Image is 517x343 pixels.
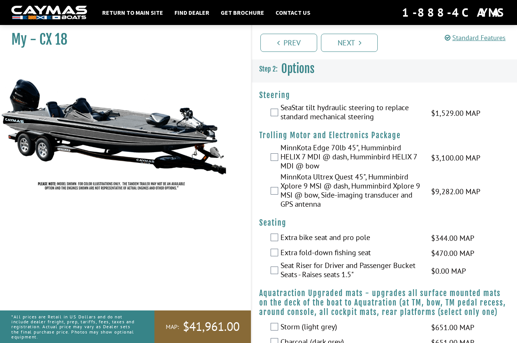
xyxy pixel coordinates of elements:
[280,172,422,210] label: MinnKota Ultrex Quest 45", Humminbird Xplore 9 MSI @ dash, Humminbird Xplore 9 MSI @ bow, Side-im...
[321,34,378,52] a: Next
[154,310,251,343] a: MAP:$41,961.00
[431,186,480,197] span: $9,282.00 MAP
[252,55,517,83] h3: Options
[98,8,167,17] a: Return to main site
[272,8,314,17] a: Contact Us
[280,143,422,172] label: MinnKota Edge 70lb 45", Humminbird HELIX 7 MDI @ dash, Humminbird HELIX 7 MDI @ bow
[183,319,240,335] span: $41,961.00
[280,261,422,281] label: Seat Riser for Driver and Passenger Bucket Seats - Raises seats 1.5"
[259,90,509,100] h4: Steering
[11,6,87,20] img: white-logo-c9c8dbefe5ff5ceceb0f0178aa75bf4bb51f6bca0971e226c86eb53dfe498488.png
[280,233,422,244] label: Extra bike seat and pro pole
[280,322,422,333] label: Storm (light grey)
[431,265,466,277] span: $0.00 MAP
[166,323,179,331] span: MAP:
[11,310,137,343] p: *All prices are Retail in US Dollars and do not include dealer freight, prep, tariffs, fees, taxe...
[445,33,506,42] a: Standard Features
[280,103,422,123] label: SeaStar tilt hydraulic steering to replace standard mechanical steering
[259,288,509,317] h4: Aquatraction Upgraded mats - upgrades all surface mounted mats on the deck of the boat to Aquatra...
[259,131,509,140] h4: Trolling Motor and Electronics Package
[431,248,474,259] span: $470.00 MAP
[11,31,232,48] h1: My - CX 18
[259,218,509,228] h4: Seating
[280,248,422,259] label: Extra fold-down fishing seat
[431,108,480,119] span: $1,529.00 MAP
[217,8,268,17] a: Get Brochure
[171,8,213,17] a: Find Dealer
[258,33,517,52] ul: Pagination
[431,322,474,333] span: $651.00 MAP
[260,34,317,52] a: Prev
[431,232,474,244] span: $344.00 MAP
[431,152,480,164] span: $3,100.00 MAP
[402,4,506,21] div: 1-888-4CAYMAS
